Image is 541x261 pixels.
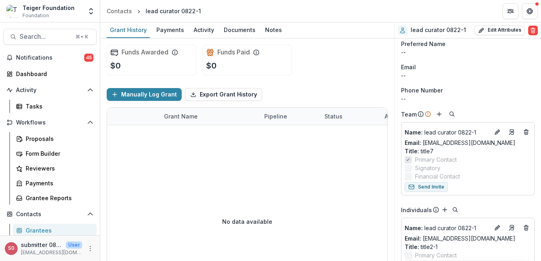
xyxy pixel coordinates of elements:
a: Go to contact [505,126,518,139]
div: Status [320,112,347,120]
div: Pipeline [259,112,292,120]
a: Dashboard [3,67,97,80]
div: Payments [26,179,90,187]
div: -- [401,71,535,80]
button: Open Workflows [3,116,97,129]
div: lead curator 0822-1 [146,7,201,15]
button: Export Grant History [185,88,262,101]
div: Status [320,108,380,125]
a: Name: lead curator 0822-1 [405,224,489,232]
nav: breadcrumb [103,5,204,17]
a: Documents [221,22,259,38]
p: No data available [222,217,272,226]
div: -- [401,48,535,56]
div: -- [401,94,535,103]
a: Form Builder [13,147,97,160]
span: Notifications [16,54,84,61]
span: 45 [84,54,93,62]
span: Contacts [16,211,84,218]
div: Amount Awarded [380,112,437,120]
span: Activity [16,87,84,94]
button: Edit Attributes [474,26,525,35]
div: Grantees [26,226,90,235]
div: submitter 0819-8 [8,246,14,251]
div: Documents [221,24,259,36]
p: Individuals [401,206,432,214]
a: Email: [EMAIL_ADDRESS][DOMAIN_NAME] [405,139,515,147]
a: Name: lead curator 0822-1 [405,128,489,137]
p: $0 [110,60,121,72]
a: Grantee Reports [13,191,97,205]
p: User [66,241,82,249]
span: Email: [405,139,421,146]
span: Primary Contact [415,155,457,164]
img: Teiger Foundation [6,5,19,18]
div: Pipeline [259,108,320,125]
span: Phone Number [401,86,443,94]
div: Grant Name [159,108,259,125]
h2: Funds Awarded [122,48,168,56]
button: Delete [528,26,538,35]
span: Primary Contact [415,251,457,259]
div: Amount Awarded [380,108,440,125]
button: Partners [503,3,519,19]
a: Email: [EMAIL_ADDRESS][DOMAIN_NAME] [405,234,515,243]
div: Reviewers [26,164,90,173]
span: Email: [405,235,421,242]
span: Workflows [16,119,84,126]
div: Grant History [107,24,150,36]
a: Notes [262,22,285,38]
button: Search [447,109,457,119]
div: Grant Name [159,112,203,120]
div: Proposals [26,135,90,143]
button: Get Help [522,3,538,19]
a: Proposals [13,132,97,145]
div: Contacts [107,7,132,15]
span: Search... [20,33,71,40]
h2: lead curator 0822-1 [411,27,466,34]
p: submitter 0819-8 [21,241,63,249]
button: Deletes [521,127,531,137]
a: Go to contact [505,221,518,234]
button: Manually Log Grant [107,88,182,101]
span: Name : [405,129,423,136]
a: Grantees [13,224,97,237]
button: Open Activity [3,84,97,96]
span: Name : [405,225,423,231]
button: Edit [492,127,502,137]
p: [EMAIL_ADDRESS][DOMAIN_NAME] [21,249,82,256]
p: lead curator 0822-1 [405,224,489,232]
span: Foundation [22,12,49,19]
button: Open entity switcher [85,3,97,19]
button: Search... [3,29,97,45]
div: Payments [153,24,187,36]
button: Add [434,109,444,119]
a: Contacts [103,5,135,17]
div: Teiger Foundation [22,4,75,12]
p: Team [401,110,417,118]
div: Tasks [26,102,90,110]
p: $0 [206,60,217,72]
button: Notifications45 [3,51,97,64]
button: Open Contacts [3,208,97,221]
span: Signatory [415,164,440,172]
button: Deletes [521,223,531,233]
div: Notes [262,24,285,36]
button: Add [440,205,450,215]
div: Grantee Reports [26,194,90,202]
a: Payments [13,177,97,190]
button: Search [450,205,460,215]
div: ⌘ + K [74,32,90,41]
div: Activity [190,24,217,36]
a: Reviewers [13,162,97,175]
div: Dashboard [16,70,90,78]
a: Activity [190,22,217,38]
h2: Funds Paid [217,48,250,56]
a: Tasks [13,100,97,113]
div: Form Builder [26,149,90,158]
span: Title : [405,148,419,155]
button: Edit [492,223,502,233]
